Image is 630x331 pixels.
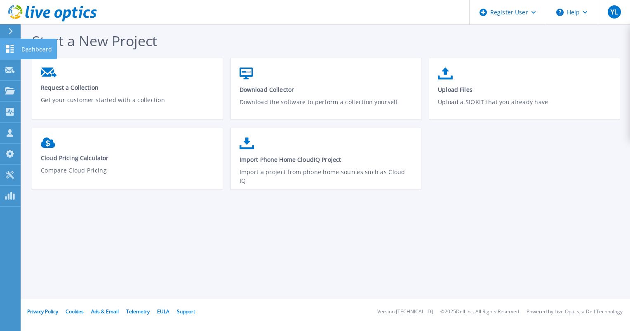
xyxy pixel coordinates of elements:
a: Download CollectorDownload the software to perform a collection yourself [231,63,421,122]
a: Privacy Policy [27,308,58,315]
a: Support [177,308,195,315]
span: YL [611,9,618,15]
a: Cookies [66,308,84,315]
a: Request a CollectionGet your customer started with a collection [32,63,223,120]
span: Download Collector [240,86,413,93]
a: Cloud Pricing CalculatorCompare Cloud Pricing [32,133,223,191]
a: Telemetry [126,308,150,315]
p: Import a project from phone home sources such as Cloud IQ [240,168,413,186]
a: EULA [157,308,169,315]
a: Upload FilesUpload a SIOKIT that you already have [429,63,620,122]
li: Version: [TECHNICAL_ID] [377,309,433,315]
li: Powered by Live Optics, a Dell Technology [527,309,623,315]
a: Ads & Email [91,308,119,315]
li: © 2025 Dell Inc. All Rights Reserved [440,309,519,315]
p: Get your customer started with a collection [41,96,214,114]
p: Dashboard [21,39,52,60]
p: Upload a SIOKIT that you already have [438,98,611,117]
span: Start a New Project [32,31,157,50]
span: Request a Collection [41,84,214,91]
p: Download the software to perform a collection yourself [240,98,413,117]
span: Import Phone Home CloudIQ Project [240,156,413,163]
p: Compare Cloud Pricing [41,166,214,185]
span: Cloud Pricing Calculator [41,154,214,162]
span: Upload Files [438,86,611,93]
